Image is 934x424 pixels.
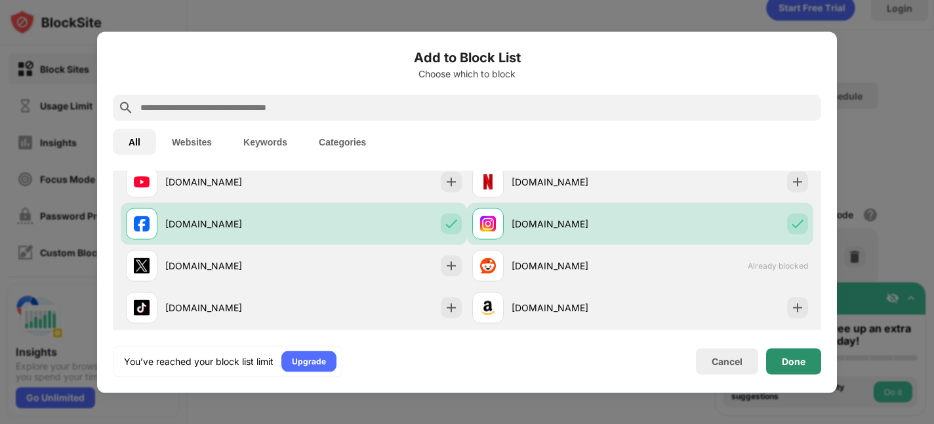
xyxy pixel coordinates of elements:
[480,258,496,273] img: favicons
[512,175,640,189] div: [DOMAIN_NAME]
[156,128,228,155] button: Websites
[512,217,640,231] div: [DOMAIN_NAME]
[134,258,150,273] img: favicons
[303,128,382,155] button: Categories
[134,216,150,231] img: favicons
[748,261,808,271] span: Already blocked
[113,68,821,79] div: Choose which to block
[113,47,821,67] h6: Add to Block List
[134,299,150,315] img: favicons
[228,128,303,155] button: Keywords
[165,259,294,273] div: [DOMAIN_NAME]
[292,355,326,368] div: Upgrade
[480,299,496,315] img: favicons
[165,175,294,189] div: [DOMAIN_NAME]
[165,217,294,231] div: [DOMAIN_NAME]
[512,259,640,273] div: [DOMAIN_NAME]
[124,355,274,368] div: You’ve reached your block list limit
[480,174,496,189] img: favicons
[118,100,134,115] img: search.svg
[165,301,294,315] div: [DOMAIN_NAME]
[512,301,640,315] div: [DOMAIN_NAME]
[134,174,150,189] img: favicons
[480,216,496,231] img: favicons
[712,356,742,367] div: Cancel
[113,128,156,155] button: All
[782,356,805,366] div: Done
